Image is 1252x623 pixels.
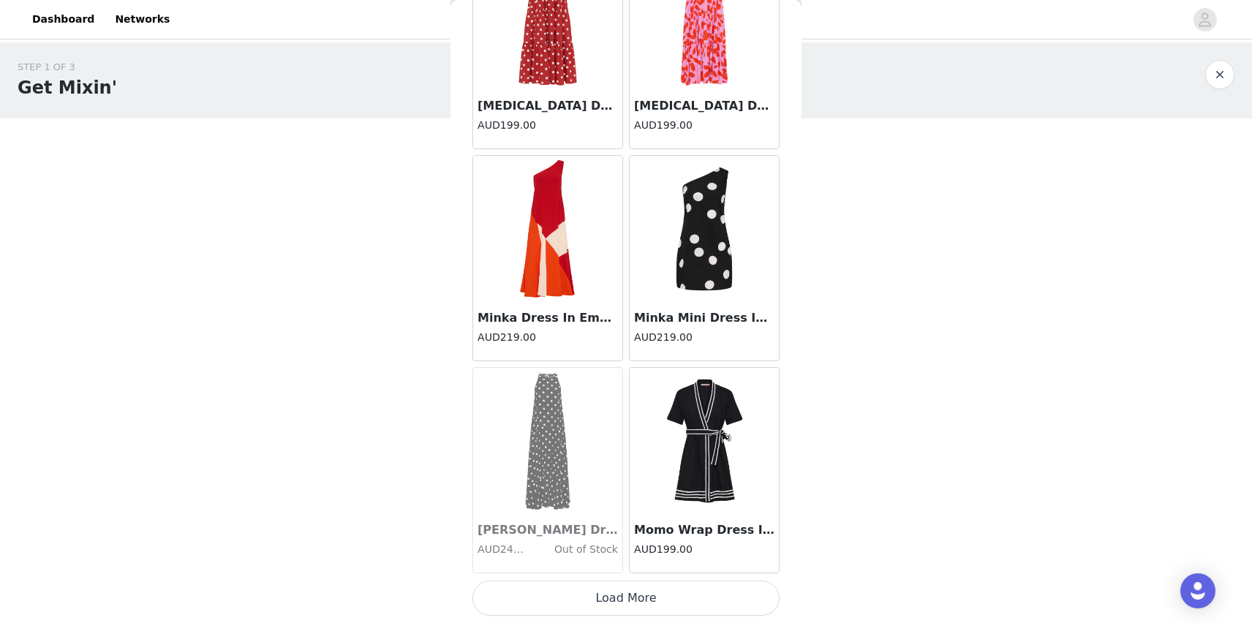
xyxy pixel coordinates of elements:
h3: [PERSON_NAME] Dress In Pepita [478,521,618,539]
h4: AUD199.00 [634,118,774,133]
a: Dashboard [23,3,103,36]
h4: AUD249.00 [478,542,524,557]
h4: AUD219.00 [634,330,774,345]
img: Minka Dress In Ember [499,156,596,302]
h3: Minka Mini Dress In [GEOGRAPHIC_DATA] [634,309,774,327]
button: Load More [472,581,780,616]
img: Molly Dress In Pepita [499,368,596,514]
h3: Momo Wrap Dress In Nero [634,521,774,539]
h3: [MEDICAL_DATA] Dress In Viva [634,97,774,115]
h4: Out of Stock [524,542,618,557]
h3: Minka Dress In Ember [478,309,618,327]
img: Momo Wrap Dress In Nero [655,368,753,514]
img: Minka Mini Dress In Punto [655,156,753,302]
h4: AUD199.00 [634,542,774,557]
a: Networks [106,3,178,36]
div: avatar [1198,8,1212,31]
div: Open Intercom Messenger [1180,573,1215,608]
h3: [MEDICAL_DATA] Dress In Chilli [478,97,618,115]
div: STEP 1 OF 3 [18,60,117,75]
h4: AUD199.00 [478,118,618,133]
h1: Get Mixin' [18,75,117,101]
h4: AUD219.00 [478,330,618,345]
